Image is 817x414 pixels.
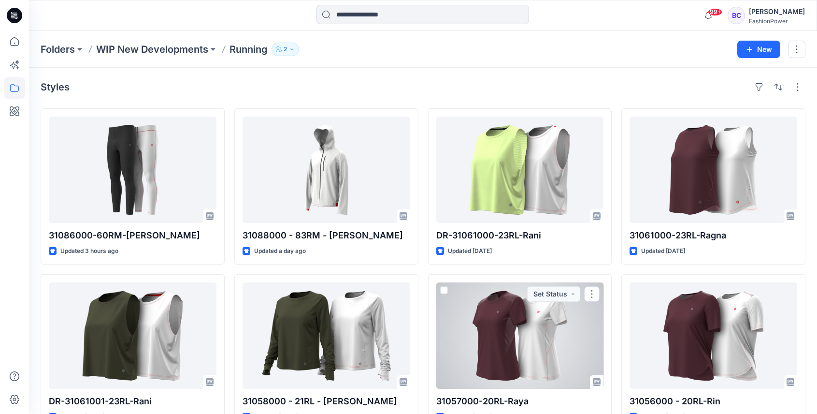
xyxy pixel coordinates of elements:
[60,246,118,256] p: Updated 3 hours ago
[243,282,410,389] a: 31058000 - 21RL - Ravita
[284,44,287,55] p: 2
[630,117,797,223] a: 31061000-23RL-Ragna
[41,43,75,56] a: Folders
[243,229,410,242] p: 31088000 - 83RM - [PERSON_NAME]
[448,246,492,256] p: Updated [DATE]
[49,395,216,408] p: DR-31061001-23RL-Rani
[749,6,805,17] div: [PERSON_NAME]
[436,117,604,223] a: DR-31061000-23RL-Rani
[272,43,299,56] button: 2
[49,282,216,389] a: DR-31061001-23RL-Rani
[728,7,745,24] div: BC
[243,117,410,223] a: 31088000 - 83RM - Reed
[229,43,268,56] p: Running
[737,41,780,58] button: New
[630,282,797,389] a: 31056000 - 20RL-Rin
[41,81,70,93] h4: Styles
[436,395,604,408] p: 31057000-20RL-Raya
[749,17,805,25] div: FashionPower
[49,117,216,223] a: 31086000-60RM-Renee
[49,229,216,242] p: 31086000-60RM-[PERSON_NAME]
[436,229,604,242] p: DR-31061000-23RL-Rani
[630,229,797,242] p: 31061000-23RL-Ragna
[641,246,685,256] p: Updated [DATE]
[630,395,797,408] p: 31056000 - 20RL-Rin
[243,395,410,408] p: 31058000 - 21RL - [PERSON_NAME]
[96,43,208,56] a: WIP New Developments
[708,8,722,16] span: 99+
[436,282,604,389] a: 31057000-20RL-Raya
[254,246,306,256] p: Updated a day ago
